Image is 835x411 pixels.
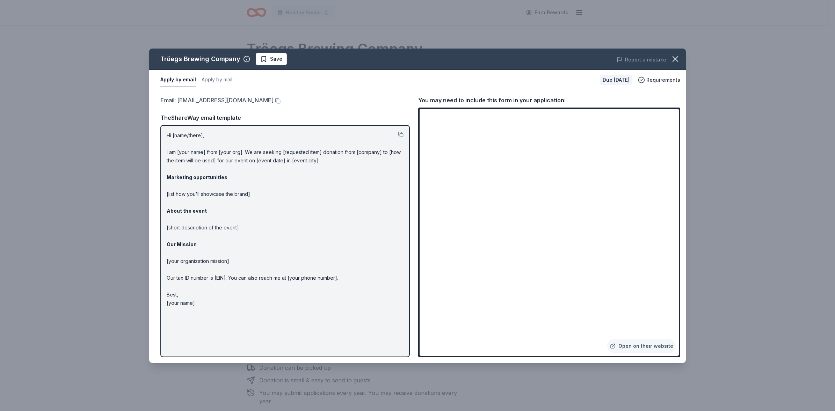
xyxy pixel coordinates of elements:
[607,339,676,353] a: Open on their website
[638,76,680,84] button: Requirements
[270,55,282,63] span: Save
[202,73,232,87] button: Apply by mail
[646,76,680,84] span: Requirements
[160,73,196,87] button: Apply by email
[160,113,410,122] div: TheShareWay email template
[167,208,207,214] strong: About the event
[600,75,632,85] div: Due [DATE]
[167,241,197,247] strong: Our Mission
[256,53,287,65] button: Save
[617,56,666,64] button: Report a mistake
[167,174,227,180] strong: Marketing opportunities
[160,97,274,104] span: Email :
[418,96,680,105] div: You may need to include this form in your application:
[160,53,240,65] div: Tröegs Brewing Company
[167,131,404,307] p: Hi [name/there], I am [your name] from [your org]. We are seeking [requested item] donation from ...
[177,96,274,105] a: [EMAIL_ADDRESS][DOMAIN_NAME]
